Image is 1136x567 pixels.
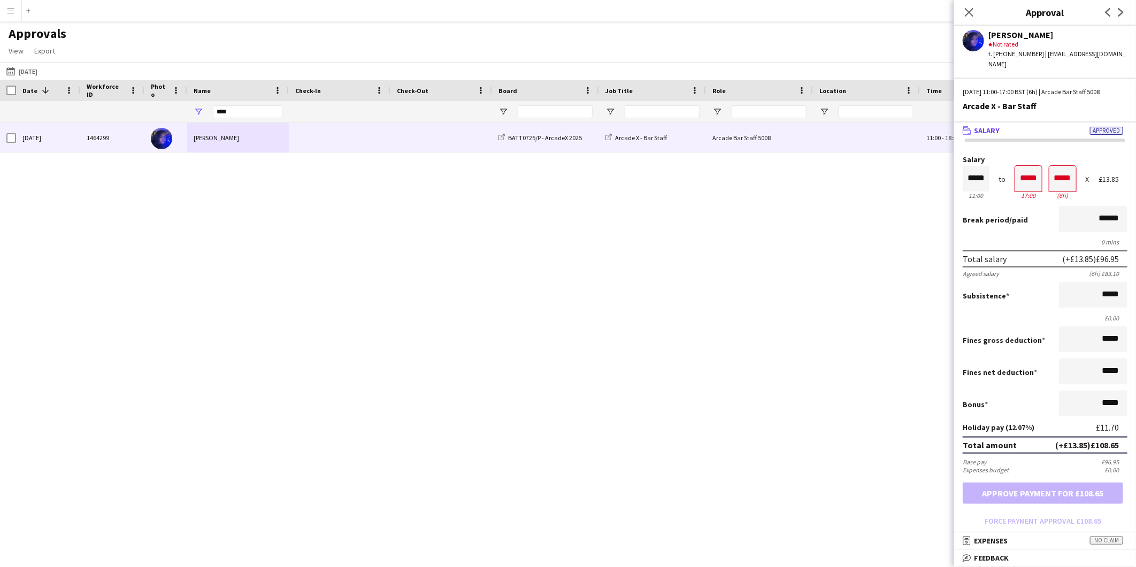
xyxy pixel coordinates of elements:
span: No claim [1090,537,1123,545]
h3: Approval [954,5,1136,19]
mat-expansion-panel-header: ExpensesNo claim [954,533,1136,549]
label: Fines gross deduction [963,335,1045,345]
span: Check-Out [397,87,428,95]
div: (6h) £83.10 [1089,270,1127,278]
span: Board [498,87,517,95]
a: View [4,44,28,58]
input: Job Title Filter Input [625,105,700,118]
input: Board Filter Input [518,105,593,118]
div: £0.00 [1104,466,1127,474]
button: [DATE] [4,65,40,78]
div: Agreed salary [963,270,999,278]
mat-expansion-panel-header: SalaryApproved [954,122,1136,139]
div: X [1085,175,1089,183]
div: Not rated [988,40,1127,49]
label: Subsistence [963,291,1009,301]
button: Open Filter Menu [605,107,615,117]
label: Bonus [963,400,988,409]
div: Base pay [963,458,987,466]
a: Arcade X - Bar Staff [605,134,667,142]
input: Role Filter Input [732,105,807,118]
div: Arcade Bar Staff 5008 [706,123,813,152]
span: Time [926,87,942,95]
div: 17:00 [1015,191,1042,200]
span: Job Title [605,87,633,95]
mat-expansion-panel-header: Feedback [954,550,1136,566]
div: [PERSON_NAME] [187,123,289,152]
div: £11.70 [1096,423,1127,432]
span: Name [194,87,211,95]
span: 18:00 [945,134,960,142]
span: Approved [1090,127,1123,135]
button: Open Filter Menu [194,107,203,117]
div: 11:00 [963,191,989,200]
span: Photo [151,82,168,98]
div: Arcade X - Bar Staff [963,101,1127,111]
div: 1464299 [80,123,144,152]
div: 6h [1049,191,1076,200]
span: Export [34,46,55,56]
button: Open Filter Menu [712,107,722,117]
div: £96.95 [1101,458,1127,466]
div: t. [PHONE_NUMBER] | [EMAIL_ADDRESS][DOMAIN_NAME] [988,49,1127,68]
div: Total salary [963,254,1007,264]
span: Date [22,87,37,95]
img: Rita Kamara [151,128,172,149]
div: [PERSON_NAME] [988,30,1127,40]
label: Fines net deduction [963,367,1037,377]
span: BATT0725/P - ArcadeX 2025 [508,134,582,142]
div: 0 mins [963,238,1127,246]
span: Arcade X - Bar Staff [615,134,667,142]
span: Expenses [974,536,1008,546]
span: Break period [963,215,1009,225]
button: Open Filter Menu [819,107,829,117]
div: (+£13.85) £108.65 [1055,440,1119,450]
div: £0.00 [963,314,1127,322]
span: Location [819,87,846,95]
div: to [999,175,1006,183]
span: - [942,134,944,142]
div: Expenses budget [963,466,1009,474]
span: Salary [974,126,1000,135]
input: Location Filter Input [839,105,914,118]
span: Check-In [295,87,321,95]
span: 11:00 [926,134,941,142]
span: Workforce ID [87,82,125,98]
label: /paid [963,215,1028,225]
span: Role [712,87,726,95]
div: £13.85 [1099,175,1127,183]
div: (+£13.85) £96.95 [1062,254,1119,264]
span: View [9,46,24,56]
span: Feedback [974,553,1009,563]
input: Name Filter Input [213,105,282,118]
label: Holiday pay (12.07%) [963,423,1034,432]
div: [DATE] 11:00-17:00 BST (6h) | Arcade Bar Staff 5008 [963,87,1127,97]
div: [DATE] [16,123,80,152]
button: Open Filter Menu [498,107,508,117]
a: BATT0725/P - ArcadeX 2025 [498,134,582,142]
a: Export [30,44,59,58]
label: Salary [963,156,1127,164]
div: Total amount [963,440,1017,450]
